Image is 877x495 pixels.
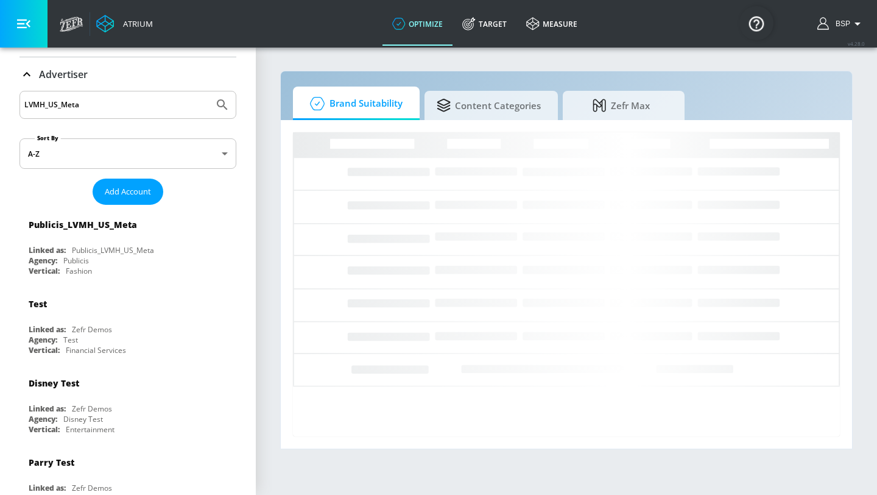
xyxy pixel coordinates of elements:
div: TestLinked as:Zefr DemosAgency:TestVertical:Financial Services [19,289,236,358]
div: Publicis_LVMH_US_MetaLinked as:Publicis_LVMH_US_MetaAgency:PublicisVertical:Fashion [19,210,236,279]
label: Sort By [35,134,61,142]
div: Linked as: [29,404,66,414]
div: Fashion [66,266,92,276]
button: BSP [817,16,865,31]
div: Agency: [29,255,57,266]
span: v 4.28.0 [848,40,865,47]
div: Test [63,335,78,345]
div: Zefr Demos [72,324,112,335]
div: Entertainment [66,424,114,435]
div: Test [29,298,47,310]
div: Vertical: [29,266,60,276]
div: Zefr Demos [72,404,112,414]
div: Linked as: [29,324,66,335]
div: Publicis_LVMH_US_Meta [29,219,137,230]
span: login as: bsp_linking@zefr.com [831,20,850,28]
a: measure [516,2,587,46]
a: Atrium [96,15,153,33]
button: Add Account [93,179,163,205]
div: Advertiser [19,57,236,91]
div: Atrium [118,18,153,29]
input: Search by name [24,97,209,113]
div: Publicis [63,255,89,266]
span: Content Categories [437,91,541,120]
div: Agency: [29,335,57,345]
span: Zefr Max [575,91,667,120]
a: optimize [382,2,453,46]
div: Publicis_LVMH_US_Meta [72,245,154,255]
div: Parry Test [29,457,74,468]
div: Disney TestLinked as:Zefr DemosAgency:Disney TestVertical:Entertainment [19,368,236,438]
div: Disney Test [63,414,103,424]
div: Financial Services [66,345,126,355]
div: Linked as: [29,483,66,493]
div: Vertical: [29,345,60,355]
span: Add Account [105,185,151,199]
button: Submit Search [209,91,236,118]
p: Advertiser [39,68,88,81]
div: Agency: [29,414,57,424]
div: A-Z [19,138,236,169]
div: Linked as: [29,245,66,255]
div: Disney Test [29,377,79,389]
span: Brand Suitability [305,89,403,118]
div: Zefr Demos [72,483,112,493]
button: Open Resource Center [739,6,773,40]
div: Vertical: [29,424,60,435]
a: Target [453,2,516,46]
